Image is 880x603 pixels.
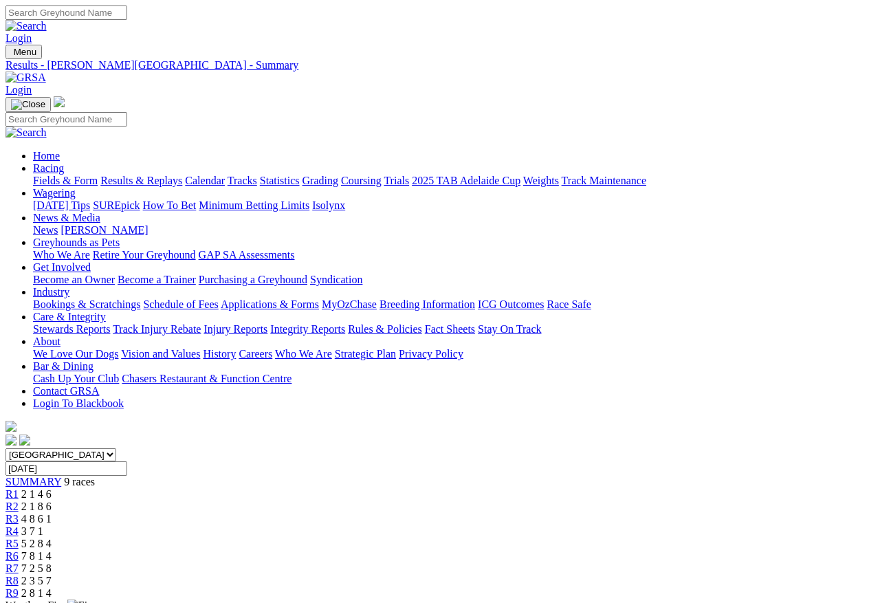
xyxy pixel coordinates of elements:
a: Retire Your Greyhound [93,249,196,261]
a: Rules & Policies [348,323,422,335]
button: Toggle navigation [5,97,51,112]
span: 9 races [64,476,95,487]
a: Integrity Reports [270,323,345,335]
a: R5 [5,538,19,549]
div: Greyhounds as Pets [33,249,874,261]
a: Who We Are [33,249,90,261]
div: Care & Integrity [33,323,874,336]
img: facebook.svg [5,435,16,446]
a: Coursing [341,175,382,186]
a: Track Injury Rebate [113,323,201,335]
a: Wagering [33,187,76,199]
span: 7 8 1 4 [21,550,52,562]
img: Search [5,127,47,139]
a: R8 [5,575,19,586]
a: Isolynx [312,199,345,211]
a: Stewards Reports [33,323,110,335]
a: Chasers Restaurant & Function Centre [122,373,291,384]
span: R7 [5,562,19,574]
a: Results - [PERSON_NAME][GEOGRAPHIC_DATA] - Summary [5,59,874,72]
a: Home [33,150,60,162]
div: News & Media [33,224,874,237]
a: R4 [5,525,19,537]
a: Stay On Track [478,323,541,335]
a: Statistics [260,175,300,186]
a: SUMMARY [5,476,61,487]
a: Fields & Form [33,175,98,186]
a: Strategic Plan [335,348,396,360]
a: R1 [5,488,19,500]
a: Who We Are [275,348,332,360]
a: Purchasing a Greyhound [199,274,307,285]
button: Toggle navigation [5,45,42,59]
a: News [33,224,58,236]
a: Racing [33,162,64,174]
a: Results & Replays [100,175,182,186]
a: [PERSON_NAME] [60,224,148,236]
div: Get Involved [33,274,874,286]
a: Care & Integrity [33,311,106,322]
img: logo-grsa-white.png [5,421,16,432]
a: Grading [302,175,338,186]
a: Tracks [228,175,257,186]
a: Cash Up Your Club [33,373,119,384]
a: How To Bet [143,199,197,211]
a: R3 [5,513,19,525]
a: R2 [5,501,19,512]
a: Login [5,84,32,96]
span: 3 7 1 [21,525,43,537]
img: twitter.svg [19,435,30,446]
img: Close [11,99,45,110]
a: Get Involved [33,261,91,273]
a: Bookings & Scratchings [33,298,140,310]
input: Search [5,6,127,20]
span: 2 1 4 6 [21,488,52,500]
a: Calendar [185,175,225,186]
a: Minimum Betting Limits [199,199,309,211]
a: Injury Reports [203,323,267,335]
div: Bar & Dining [33,373,874,385]
a: Schedule of Fees [143,298,218,310]
span: Menu [14,47,36,57]
a: [DATE] Tips [33,199,90,211]
a: Trials [384,175,409,186]
img: Search [5,20,47,32]
a: Breeding Information [379,298,475,310]
a: Syndication [310,274,362,285]
a: Applications & Forms [221,298,319,310]
a: History [203,348,236,360]
a: Industry [33,286,69,298]
span: 2 8 1 4 [21,587,52,599]
input: Search [5,112,127,127]
a: Weights [523,175,559,186]
a: Bar & Dining [33,360,93,372]
a: R9 [5,587,19,599]
a: 2025 TAB Adelaide Cup [412,175,520,186]
span: 4 8 6 1 [21,513,52,525]
div: Wagering [33,199,874,212]
a: Become a Trainer [118,274,196,285]
a: SUREpick [93,199,140,211]
input: Select date [5,461,127,476]
a: Vision and Values [121,348,200,360]
span: 2 3 5 7 [21,575,52,586]
a: Fact Sheets [425,323,475,335]
span: 5 2 8 4 [21,538,52,549]
a: R6 [5,550,19,562]
a: Careers [239,348,272,360]
a: MyOzChase [322,298,377,310]
a: About [33,336,60,347]
a: We Love Our Dogs [33,348,118,360]
a: ICG Outcomes [478,298,544,310]
span: 7 2 5 8 [21,562,52,574]
div: Industry [33,298,874,311]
